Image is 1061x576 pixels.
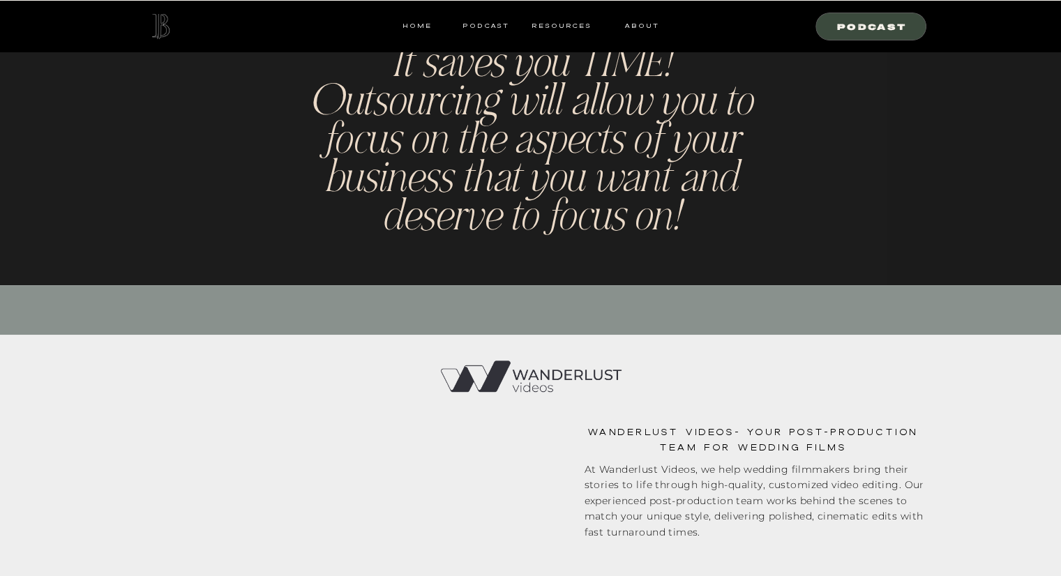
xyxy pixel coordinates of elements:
a: resources [527,20,592,32]
a: ABOUT [624,20,659,32]
a: HOME [402,20,432,32]
a: Podcast [825,20,919,32]
a: Podcast [458,20,513,32]
div: At Wanderlust Videos, we help wedding filmmakers bring their stories to life through high-quality... [585,462,927,552]
h2: why Outsourcing matters [408,9,654,44]
a: It saves you TIME! Outsourcing will allow you to focus on the aspects of your business that you w... [303,44,759,227]
h3: Wanderlust Videos- Your post-production team for wedding films [585,424,921,452]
